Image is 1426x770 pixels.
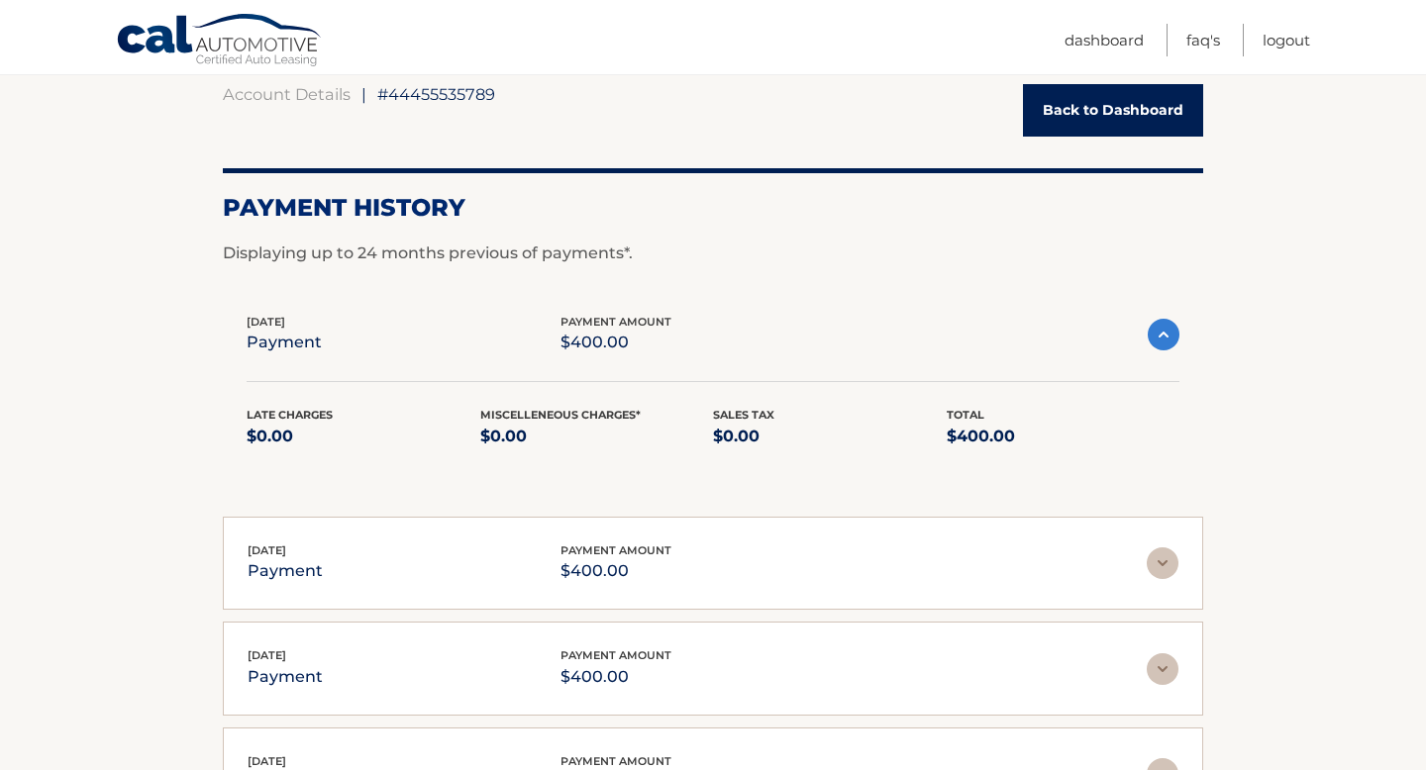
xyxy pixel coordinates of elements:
p: payment [248,557,323,585]
p: $400.00 [560,329,671,356]
p: Displaying up to 24 months previous of payments*. [223,241,1203,265]
p: $0.00 [247,423,480,450]
p: $400.00 [560,557,671,585]
p: payment [247,329,322,356]
p: $0.00 [480,423,714,450]
p: $400.00 [947,423,1180,450]
span: | [361,84,366,104]
p: payment [248,663,323,691]
span: payment amount [560,543,671,557]
span: #44455535789 [377,84,495,104]
a: Account Details [223,84,351,104]
span: payment amount [560,648,671,662]
a: Cal Automotive [116,13,324,70]
img: accordion-rest.svg [1147,547,1178,579]
h2: Payment History [223,193,1203,223]
a: Back to Dashboard [1023,84,1203,137]
span: Miscelleneous Charges* [480,408,641,422]
span: Total [947,408,984,422]
span: [DATE] [248,648,286,662]
span: [DATE] [248,543,286,557]
span: Late Charges [247,408,333,422]
a: Dashboard [1065,24,1144,56]
a: FAQ's [1186,24,1220,56]
p: $0.00 [713,423,947,450]
a: Logout [1263,24,1310,56]
span: [DATE] [248,754,286,768]
span: Sales Tax [713,408,774,422]
span: payment amount [560,754,671,768]
span: payment amount [560,315,671,329]
img: accordion-active.svg [1148,319,1179,350]
span: [DATE] [247,315,285,329]
p: $400.00 [560,663,671,691]
img: accordion-rest.svg [1147,653,1178,685]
